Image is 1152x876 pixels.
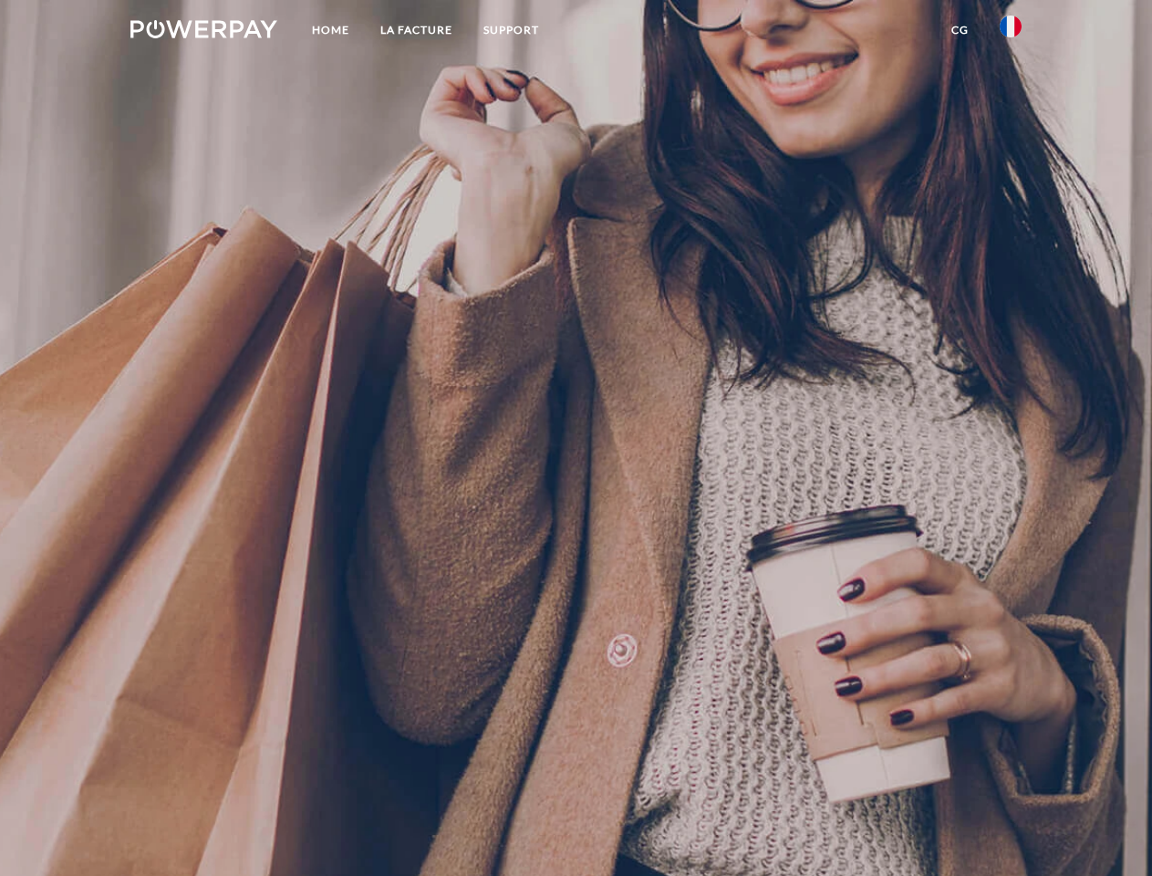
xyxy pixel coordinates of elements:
[296,14,365,47] a: Home
[130,20,277,38] img: logo-powerpay-white.svg
[1000,16,1022,37] img: fr
[468,14,555,47] a: Support
[365,14,468,47] a: LA FACTURE
[936,14,984,47] a: CG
